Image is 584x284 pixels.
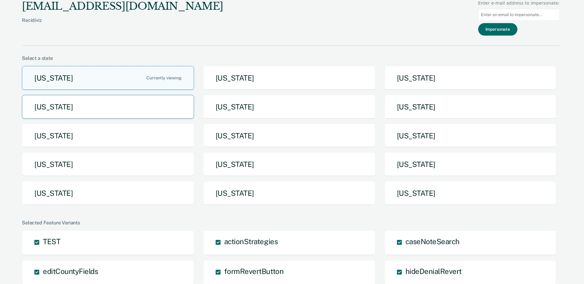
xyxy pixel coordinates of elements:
button: [US_STATE] [22,152,194,176]
button: [US_STATE] [22,66,194,90]
button: [US_STATE] [203,152,375,176]
button: [US_STATE] [384,66,557,90]
button: [US_STATE] [22,181,194,205]
button: [US_STATE] [384,95,557,119]
button: [US_STATE] [384,181,557,205]
button: Impersonate [478,23,517,36]
button: [US_STATE] [384,124,557,148]
div: Recidiviz [22,17,223,33]
button: [US_STATE] [384,152,557,176]
span: actionStrategies [224,237,278,246]
div: Selected Feature Variants [22,220,560,226]
input: Enter an email to impersonate... [478,9,560,21]
button: [US_STATE] [22,124,194,148]
span: TEST [43,237,60,246]
button: [US_STATE] [203,66,375,90]
button: [US_STATE] [22,95,194,119]
button: [US_STATE] [203,124,375,148]
div: Select a state [22,55,560,61]
span: hideDenialRevert [405,267,462,275]
span: formRevertButton [224,267,283,275]
button: [US_STATE] [203,95,375,119]
button: [US_STATE] [203,181,375,205]
span: caseNoteSearch [405,237,460,246]
span: editCountyFields [43,267,98,275]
